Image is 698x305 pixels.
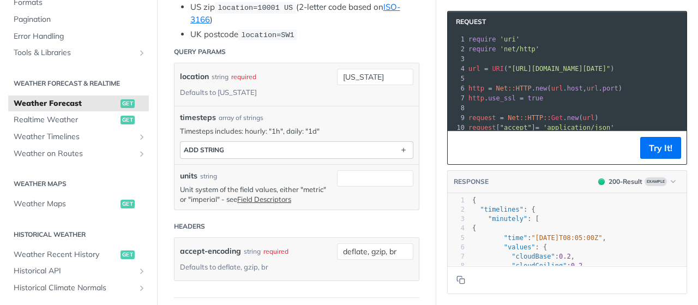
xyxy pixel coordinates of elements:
span: "[DATE]T08:05:00Z" [531,234,602,242]
a: Weather Forecastget [8,95,149,112]
span: . [563,114,567,122]
span: Weather Forecast [14,98,118,109]
h2: Weather Forecast & realtime [8,79,149,88]
div: 3 [448,54,466,64]
div: array of strings [219,113,263,123]
div: 8 [448,261,465,271]
span: "values" [504,243,535,251]
span: "time" [504,234,527,242]
span: { [472,196,476,204]
span: port [603,85,618,92]
button: Show subpages for Historical Climate Normals [137,284,146,292]
span: Weather Timelines [14,131,135,142]
span: Example [645,177,667,186]
span: request [468,124,496,131]
span: : , [472,262,587,270]
div: 7 [448,93,466,103]
span: ( ) [468,114,599,122]
div: 10 [448,123,466,133]
p: Timesteps includes: hourly: "1h", daily: "1d" [180,126,413,136]
span: ( , ) [468,85,622,92]
div: 2 [448,205,465,214]
span: location=SW1 [241,31,294,39]
button: Show subpages for Weather on Routes [137,149,146,158]
span: url [583,114,595,122]
span: "minutely" [488,215,527,223]
a: Weather TimelinesShow subpages for Weather Timelines [8,129,149,145]
span: = [488,85,492,92]
div: 7 [448,252,465,261]
span: "timelines" [480,206,523,213]
span: "accept" [500,124,532,131]
a: Tools & LibrariesShow subpages for Tools & Libraries [8,45,149,61]
div: Defaults to [US_STATE] [180,85,257,100]
span: : , [472,234,606,242]
span: : { [472,243,547,251]
span: "cloudCeiling" [512,262,567,270]
span: . [484,94,488,102]
span: new [535,85,547,92]
div: 6 [448,243,465,252]
span: Get [551,114,563,122]
span: Weather Maps [14,199,118,210]
span: : [ [472,215,539,223]
a: Weather Mapsget [8,196,149,212]
span: Error Handling [14,31,146,42]
button: Show subpages for Historical API [137,267,146,276]
span: Weather Recent History [14,249,118,260]
span: = [535,124,539,131]
span: = [500,114,504,122]
a: Error Handling [8,28,149,45]
div: 5 [448,234,465,243]
span: Weather on Routes [14,148,135,159]
div: Defaults to deflate, gzip, br [180,259,268,275]
li: UK postcode [190,28,419,41]
button: Try It! [640,137,681,159]
span: host [567,85,583,92]
span: require [468,35,496,43]
span: "[URL][DOMAIN_NAME][DATE]" [508,65,610,73]
span: url [468,65,480,73]
a: Pagination [8,11,149,28]
div: string [212,69,228,85]
span: Realtime Weather [14,115,118,125]
div: 1 [448,34,466,44]
span: . [563,85,567,92]
p: Unit system of the field values, either "metric" or "imperial" - see [180,184,332,204]
span: require [468,45,496,53]
h2: Weather Maps [8,179,149,189]
label: units [180,170,197,182]
span: 0.2 [571,262,583,270]
span: new [567,114,579,122]
a: Field Descriptors [237,195,291,204]
span: 200 [598,178,605,185]
span: . [532,85,535,92]
div: 4 [448,224,465,233]
span: { [472,224,476,232]
span: Request [450,17,486,27]
span: location=10001 US [218,4,293,12]
button: Show subpages for Weather Timelines [137,133,146,141]
a: Historical Climate NormalsShow subpages for Historical Climate Normals [8,280,149,296]
span: get [121,250,135,259]
span: url [587,85,599,92]
li: US zip (2-letter code based on ) [190,1,419,26]
div: required [263,243,288,259]
span: ( ) [468,65,614,73]
span: . [599,85,603,92]
div: string [244,243,261,259]
span: 'net/http' [500,45,539,53]
span: get [121,116,135,124]
span: true [527,94,543,102]
button: 200200-ResultExample [593,176,681,187]
div: 6 [448,83,466,93]
span: Net::HTTP [496,85,532,92]
div: 8 [448,103,466,113]
span: : { [472,206,535,213]
button: Copy to clipboard [453,272,468,288]
span: Net::HTTP:: [508,114,551,122]
span: [ ] [468,124,614,131]
span: : , [472,253,575,260]
label: accept-encoding [180,243,241,259]
span: timesteps [180,112,216,123]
